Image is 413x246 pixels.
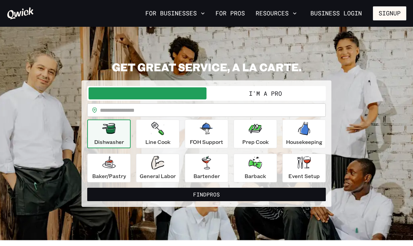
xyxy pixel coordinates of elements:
[282,154,326,182] button: Event Setup
[87,154,131,182] button: Baker/Pastry
[89,87,206,99] button: I'm a Business
[373,6,406,20] button: Signup
[136,154,179,182] button: General Labor
[245,172,266,180] p: Barback
[193,172,220,180] p: Bartender
[82,60,331,74] h2: GET GREAT SERVICE, A LA CARTE.
[185,119,228,148] button: FOH Support
[87,188,326,201] button: FindPros
[190,138,223,146] p: FOH Support
[282,119,326,148] button: Housekeeping
[305,6,368,20] a: Business Login
[136,119,179,148] button: Line Cook
[286,138,322,146] p: Housekeeping
[140,172,176,180] p: General Labor
[87,119,131,148] button: Dishwasher
[288,172,320,180] p: Event Setup
[145,138,170,146] p: Line Cook
[213,8,248,19] a: For Pros
[206,87,324,99] button: I'm a Pro
[234,119,277,148] button: Prep Cook
[253,8,299,19] button: Resources
[143,8,208,19] button: For Businesses
[94,138,124,146] p: Dishwasher
[242,138,269,146] p: Prep Cook
[92,172,126,180] p: Baker/Pastry
[234,154,277,182] button: Barback
[185,154,228,182] button: Bartender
